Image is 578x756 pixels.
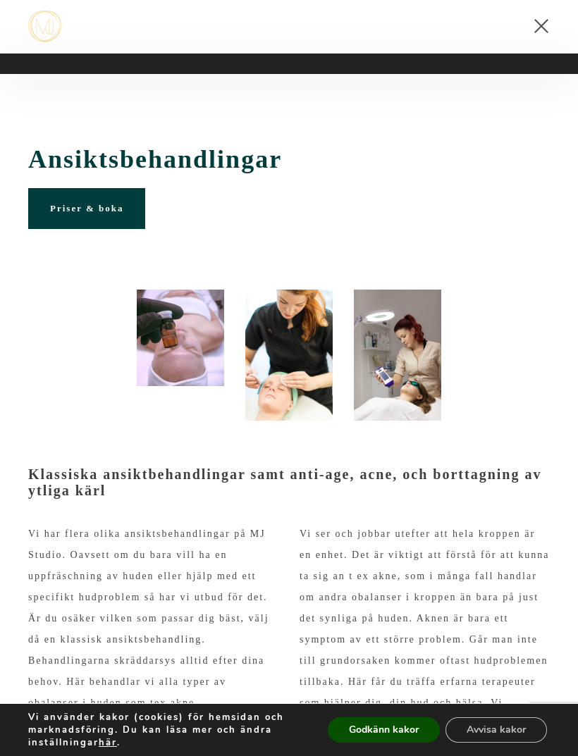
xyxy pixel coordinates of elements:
span: Vi ser och jobbar utefter att hela kroppen är en enhet. Det är viktigt att förstå för att kunna t... [300,528,550,750]
a: Priser & boka [28,188,145,229]
button: Godkänn kakor [328,717,440,743]
img: evh_NF_2018_90598 (1) [354,290,441,421]
img: Portömning Stockholm [245,290,333,421]
img: mjstudio [28,11,61,42]
a: mjstudio mjstudio mjstudio [28,11,61,42]
button: Avvisa kakor [445,717,547,743]
strong: Klassiska ansiktbehandlingar samt anti-age, acne, och borttagning av ytliga kärl [28,466,542,498]
button: här [99,736,117,749]
a: Hem [28,68,515,111]
span: Toggle menu [533,25,550,27]
span: Priser & boka [50,203,123,213]
p: Vi använder kakor (cookies) för hemsidan och marknadsföring. Du kan läsa mer och ändra inställnin... [28,711,307,749]
img: 20200316_113429315_iOS [137,290,224,386]
span: Vi har flera olika ansiktsbehandlingar på MJ Studio. Oavsett om du bara vill ha en uppfräschning ... [28,528,271,750]
span: Ansiktsbehandlingar [28,144,550,174]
